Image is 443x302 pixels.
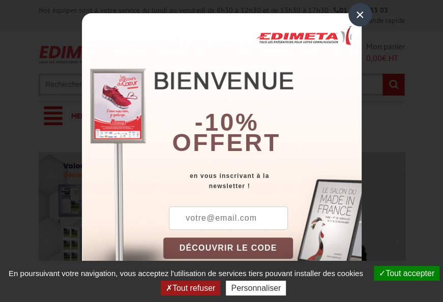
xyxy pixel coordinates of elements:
[163,171,362,191] div: en vous inscrivant à la newsletter !
[374,266,439,281] button: Tout accepter
[161,281,220,295] button: Tout refuser
[195,109,259,136] b: -10%
[172,129,281,156] font: offert
[348,3,372,26] div: ×
[226,281,286,295] button: Personnaliser (fenêtre modale)
[4,269,368,278] span: En poursuivant votre navigation, vous acceptez l'utilisation de services tiers pouvant installer ...
[163,237,293,259] button: DÉCOUVRIR LE CODE
[169,206,288,230] input: votre@email.com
